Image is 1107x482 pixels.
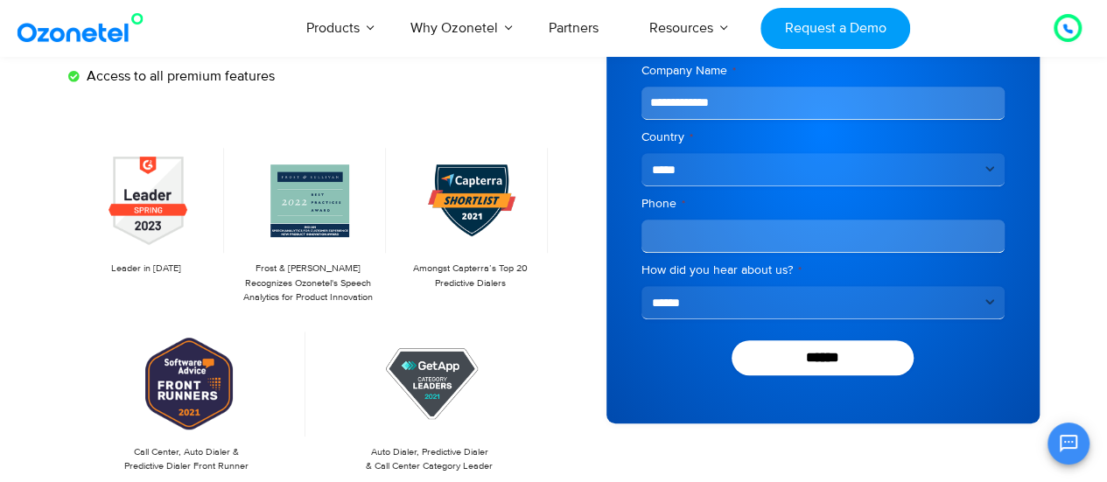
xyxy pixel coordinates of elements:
label: Phone [641,195,1005,213]
label: Company Name [641,62,1005,80]
span: Access to all premium features [82,66,275,87]
label: Country [641,129,1005,146]
p: Amongst Capterra’s Top 20 Predictive Dialers [400,262,539,290]
p: Auto Dialer, Predictive Dialer & Call Center Category Leader [319,445,540,474]
label: How did you hear about us? [641,262,1005,279]
button: Open chat [1047,423,1089,465]
p: Call Center, Auto Dialer & Predictive Dialer Front Runner [77,445,298,474]
p: Leader in [DATE] [77,262,216,276]
p: Frost & [PERSON_NAME] Recognizes Ozonetel's Speech Analytics for Product Innovation [238,262,377,305]
a: Request a Demo [760,8,910,49]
